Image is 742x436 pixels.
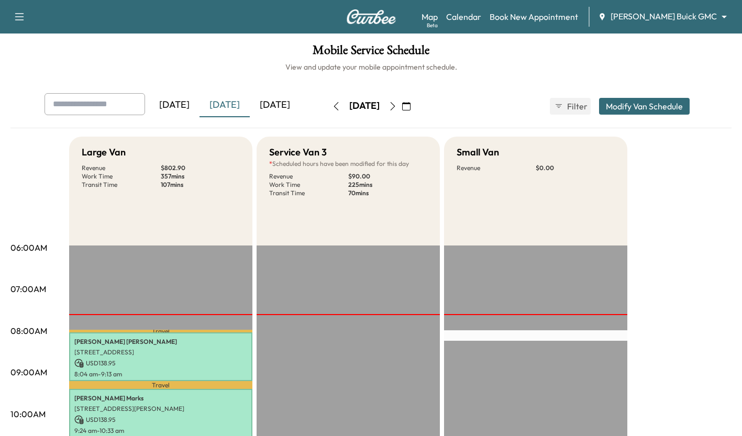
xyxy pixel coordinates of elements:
[536,164,615,172] p: $ 0.00
[10,408,46,420] p: 10:00AM
[82,164,161,172] p: Revenue
[161,164,240,172] p: $ 802.90
[269,181,348,189] p: Work Time
[269,189,348,197] p: Transit Time
[10,283,46,295] p: 07:00AM
[346,9,396,24] img: Curbee Logo
[149,93,200,117] div: [DATE]
[348,172,427,181] p: $ 90.00
[74,427,247,435] p: 9:24 am - 10:33 am
[457,145,499,160] h5: Small Van
[422,10,438,23] a: MapBeta
[82,145,126,160] h5: Large Van
[250,93,300,117] div: [DATE]
[490,10,578,23] a: Book New Appointment
[349,99,380,113] div: [DATE]
[161,181,240,189] p: 107 mins
[550,98,591,115] button: Filter
[348,181,427,189] p: 225 mins
[74,338,247,346] p: [PERSON_NAME] [PERSON_NAME]
[10,44,732,62] h1: Mobile Service Schedule
[348,189,427,197] p: 70 mins
[200,93,250,117] div: [DATE]
[599,98,690,115] button: Modify Van Schedule
[74,405,247,413] p: [STREET_ADDRESS][PERSON_NAME]
[10,62,732,72] h6: View and update your mobile appointment schedule.
[74,348,247,356] p: [STREET_ADDRESS]
[269,145,327,160] h5: Service Van 3
[74,394,247,403] p: [PERSON_NAME] Marks
[82,181,161,189] p: Transit Time
[161,172,240,181] p: 357 mins
[427,21,438,29] div: Beta
[10,241,47,254] p: 06:00AM
[611,10,717,23] span: [PERSON_NAME] Buick GMC
[446,10,481,23] a: Calendar
[269,160,427,168] p: Scheduled hours have been modified for this day
[74,415,247,424] p: USD 138.95
[10,366,47,378] p: 09:00AM
[69,330,252,332] p: Travel
[69,381,252,389] p: Travel
[269,172,348,181] p: Revenue
[74,370,247,378] p: 8:04 am - 9:13 am
[74,359,247,368] p: USD 138.95
[457,164,536,172] p: Revenue
[82,172,161,181] p: Work Time
[10,325,47,337] p: 08:00AM
[567,100,586,113] span: Filter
